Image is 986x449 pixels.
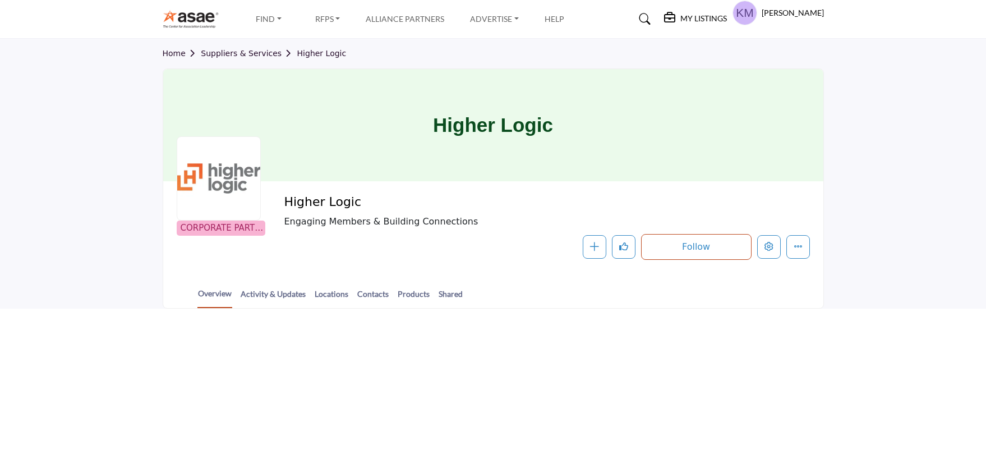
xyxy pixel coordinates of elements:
[163,49,201,58] a: Home
[786,235,810,259] button: More details
[612,235,635,259] button: Like
[438,288,463,308] a: Shared
[201,49,297,58] a: Suppliers & Services
[680,13,727,24] h5: My Listings
[179,222,263,235] span: CORPORATE PARTNER
[197,287,232,308] a: Overview
[284,215,643,228] span: Engaging Members & Building Connections
[762,7,824,19] h5: [PERSON_NAME]
[314,288,349,308] a: Locations
[357,288,389,308] a: Contacts
[732,1,757,25] button: Show hide supplier dropdown
[664,12,727,26] div: My Listings
[163,10,225,28] img: site Logo
[433,69,553,181] h1: Higher Logic
[284,195,592,209] h2: Higher Logic
[240,288,306,308] a: Activity & Updates
[307,11,348,27] a: RFPs
[366,14,444,24] a: Alliance Partners
[641,234,752,260] button: Follow
[628,10,658,28] a: Search
[757,235,781,259] button: Edit company
[397,288,430,308] a: Products
[297,49,347,58] a: Higher Logic
[248,11,289,27] a: Find
[545,14,564,24] a: Help
[462,11,527,27] a: Advertise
